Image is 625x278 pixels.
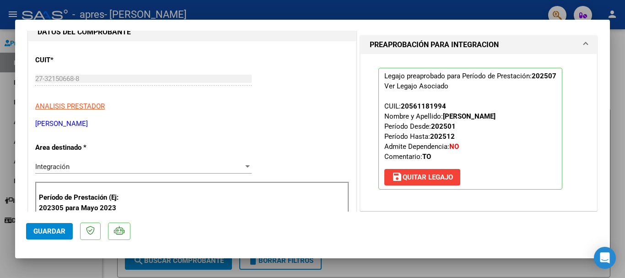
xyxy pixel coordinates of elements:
span: Integración [35,163,70,171]
p: Legajo preaprobado para Período de Prestación: [378,68,562,190]
div: Open Intercom Messenger [594,247,616,269]
div: PREAPROBACIÓN PARA INTEGRACION [361,54,597,211]
mat-expansion-panel-header: PREAPROBACIÓN PARA INTEGRACION [361,36,597,54]
strong: NO [449,142,459,151]
p: CUIT [35,55,129,65]
strong: 202501 [431,122,456,131]
strong: TO [422,153,431,161]
span: CUIL: Nombre y Apellido: Período Desde: Período Hasta: Admite Dependencia: [384,102,496,161]
p: Período de Prestación (Ej: 202305 para Mayo 2023 [39,192,131,213]
mat-icon: save [392,171,403,182]
div: 20561181994 [401,101,446,111]
p: Area destinado * [35,142,129,153]
strong: DATOS DEL COMPROBANTE [38,27,131,36]
button: Guardar [26,223,73,240]
p: [PERSON_NAME] [35,119,349,129]
div: Ver Legajo Asociado [384,81,448,91]
h1: PREAPROBACIÓN PARA INTEGRACION [370,39,499,50]
span: Guardar [33,227,65,235]
button: Quitar Legajo [384,169,460,185]
strong: 202512 [430,132,455,141]
span: Comentario: [384,153,431,161]
strong: [PERSON_NAME] [443,112,496,120]
span: Quitar Legajo [392,173,453,181]
strong: 202507 [532,72,556,80]
span: ANALISIS PRESTADOR [35,102,105,110]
